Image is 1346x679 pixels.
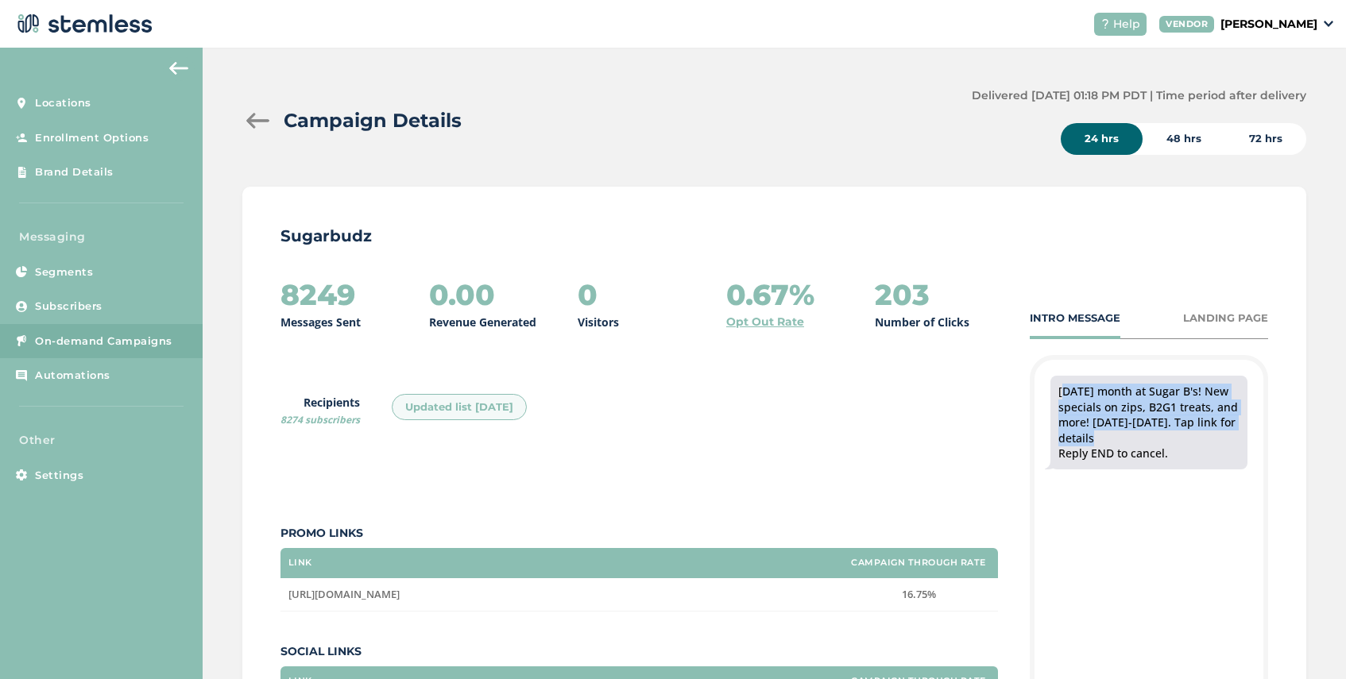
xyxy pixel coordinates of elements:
iframe: Chat Widget [1267,603,1346,679]
img: icon_down-arrow-small-66adaf34.svg [1324,21,1333,27]
span: [URL][DOMAIN_NAME] [288,587,400,601]
p: Number of Clicks [875,314,969,330]
h2: Campaign Details [284,106,462,135]
h2: 0 [578,279,598,311]
div: [DATE] month at Sugar B's! New specials on zips, B2G1 treats, and more! [DATE]-[DATE]. Tap link f... [1058,384,1240,461]
img: logo-dark-0685b13c.svg [13,8,153,40]
label: Link [288,557,312,568]
p: Visitors [578,314,619,330]
span: Subscribers [35,299,102,314]
label: Recipients [280,394,360,427]
span: Locations [35,95,91,111]
a: Opt Out Rate [726,314,804,330]
p: Messages Sent [280,314,361,330]
h2: 203 [875,279,930,311]
p: Sugarbudz [280,225,1268,247]
label: Promo Links [280,525,998,542]
span: 16.75% [902,587,936,601]
h2: 8249 [280,279,355,311]
span: 8274 subscribers [280,413,360,426]
div: VENDOR [1159,16,1214,33]
img: icon-help-white-03924b79.svg [1100,19,1110,29]
h2: 0.00 [429,279,495,311]
img: icon-arrow-back-accent-c549486e.svg [169,62,188,75]
div: 24 hrs [1061,123,1143,155]
span: Settings [35,468,83,484]
p: [PERSON_NAME] [1220,16,1317,33]
div: 72 hrs [1225,123,1306,155]
h2: 0.67% [726,279,814,311]
span: On-demand Campaigns [35,334,172,349]
label: 16.75% [847,588,990,601]
span: Enrollment Options [35,130,149,146]
div: INTRO MESSAGE [1030,311,1120,326]
div: LANDING PAGE [1183,311,1268,326]
label: https://sugarbudz.store/ [288,588,831,601]
label: Campaign Through Rate [851,557,986,568]
label: Social Links [280,643,998,660]
p: Revenue Generated [429,314,536,330]
span: Brand Details [35,164,114,180]
label: Delivered [DATE] 01:18 PM PDT | Time period after delivery [972,87,1306,104]
span: Help [1113,16,1140,33]
div: 48 hrs [1143,123,1225,155]
span: Automations [35,368,110,384]
span: Segments [35,264,93,280]
div: Updated list [DATE] [392,394,527,421]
